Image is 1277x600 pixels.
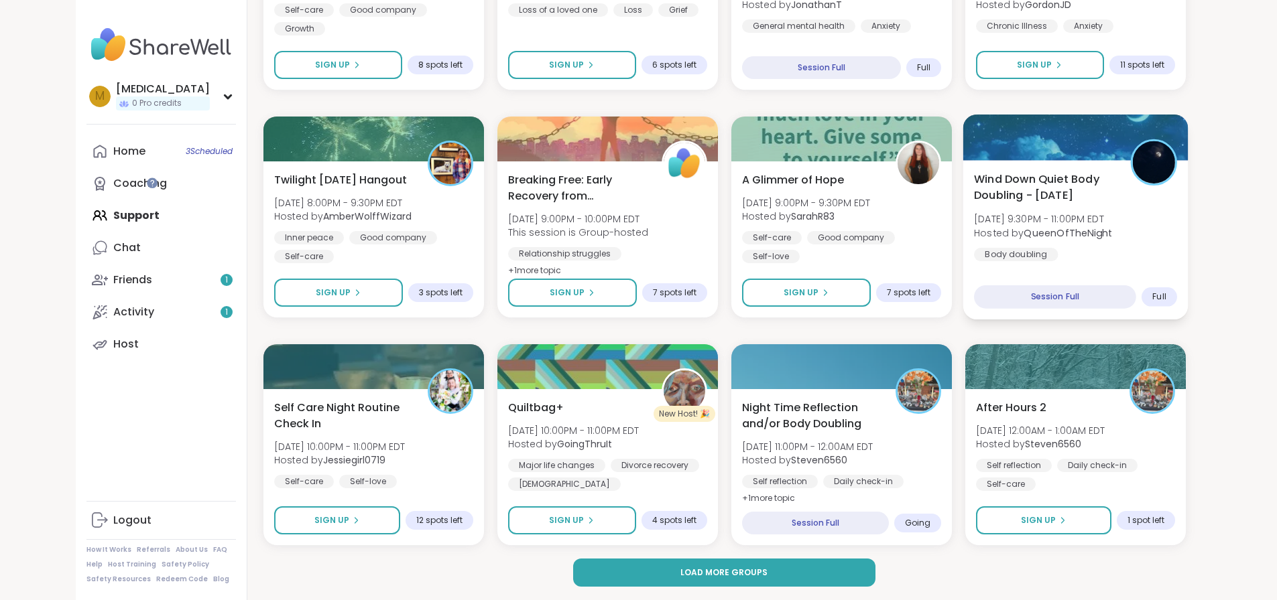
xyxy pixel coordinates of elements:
span: A Glimmer of Hope [742,172,844,188]
div: Chronic Illness [976,19,1058,33]
div: Self reflection [742,475,818,488]
span: Sign Up [549,59,584,71]
span: [DATE] 9:00PM - 9:30PM EDT [742,196,870,210]
div: Relationship struggles [508,247,621,260]
span: Sign Up [316,287,351,299]
button: Sign Up [742,279,871,307]
span: [DATE] 9:30PM - 11:00PM EDT [974,212,1112,226]
div: Home [113,144,145,159]
div: Good company [339,3,427,17]
img: Jessiegirl0719 [430,370,471,412]
span: Hosted by [742,453,873,467]
div: Good company [807,231,895,244]
span: [DATE] 8:00PM - 9:30PM EDT [274,196,412,210]
a: Safety Policy [162,560,209,569]
div: Divorce recovery [611,459,699,472]
span: 3 spots left [419,287,463,298]
span: [DATE] 10:00PM - 11:00PM EDT [274,440,405,453]
a: FAQ [213,545,227,554]
div: [MEDICAL_DATA] [116,82,210,96]
div: Self-care [274,250,334,263]
div: Session Full [974,285,1136,309]
button: Sign Up [976,51,1104,79]
b: GoingThruIt [557,437,612,451]
div: Self-love [339,475,397,488]
a: About Us [176,545,208,554]
span: Sign Up [784,287,818,299]
button: Sign Up [508,51,636,79]
span: 3 Scheduled [186,146,233,157]
span: 7 spots left [653,287,696,298]
span: Twilight [DATE] Hangout [274,172,407,188]
div: Anxiety [1063,19,1113,33]
div: Self-care [976,477,1036,491]
span: M [95,88,105,105]
button: Sign Up [274,51,402,79]
div: Major life changes [508,459,605,472]
b: Jessiegirl0719 [323,453,385,467]
img: Steven6560 [898,370,939,412]
img: Steven6560 [1132,370,1173,412]
div: Growth [274,22,325,35]
a: Home3Scheduled [86,135,236,167]
span: Full [917,62,930,73]
span: 0 Pro credits [132,98,182,109]
iframe: Spotlight [147,177,158,188]
div: Logout [113,513,151,528]
span: Hosted by [974,226,1112,239]
span: After Hours 2 [976,400,1046,416]
span: This session is Group-hosted [508,226,648,239]
a: Friends1 [86,264,236,296]
span: Sign Up [550,287,585,299]
b: Steven6560 [791,453,847,467]
span: Self Care Night Routine Check In [274,400,413,432]
div: Self-care [274,3,334,17]
div: Inner peace [274,231,344,244]
div: Self-care [742,231,802,244]
a: Redeem Code [156,575,208,584]
a: Referrals [137,545,170,554]
span: Hosted by [742,210,870,223]
button: Sign Up [274,279,403,307]
span: Sign Up [315,59,350,71]
div: Daily check-in [1057,459,1138,472]
div: Loss [613,3,653,17]
div: Anxiety [861,19,911,33]
b: Steven6560 [1025,437,1081,451]
div: Loss of a loved one [508,3,608,17]
img: GoingThruIt [664,370,705,412]
img: ShareWell [664,143,705,184]
span: Sign Up [549,514,584,526]
span: [DATE] 11:00PM - 12:00AM EDT [742,440,873,453]
span: 4 spots left [652,515,696,526]
div: Self reflection [976,459,1052,472]
b: AmberWolffWizard [323,210,412,223]
a: Safety Resources [86,575,151,584]
button: Sign Up [508,279,637,307]
div: General mental health [742,19,855,33]
div: Self-care [274,475,334,488]
span: 6 spots left [652,60,696,70]
span: 12 spots left [416,515,463,526]
div: Body doubling [974,248,1058,261]
div: Good company [349,231,437,244]
span: Breaking Free: Early Recovery from [GEOGRAPHIC_DATA] [508,172,647,204]
span: [DATE] 10:00PM - 11:00PM EDT [508,424,639,437]
a: Host Training [108,560,156,569]
span: 1 [225,307,228,318]
span: 8 spots left [418,60,463,70]
a: Chat [86,232,236,264]
div: Grief [658,3,698,17]
img: ShareWell Nav Logo [86,21,236,68]
span: Sign Up [314,514,349,526]
button: Sign Up [976,506,1111,534]
span: Hosted by [508,437,639,451]
a: How It Works [86,545,131,554]
img: SarahR83 [898,143,939,184]
span: Hosted by [274,453,405,467]
div: Session Full [742,512,889,534]
div: Coaching [113,176,167,191]
span: Night Time Reflection and/or Body Doubling [742,400,881,432]
div: Host [113,337,139,352]
a: Host [86,328,236,360]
